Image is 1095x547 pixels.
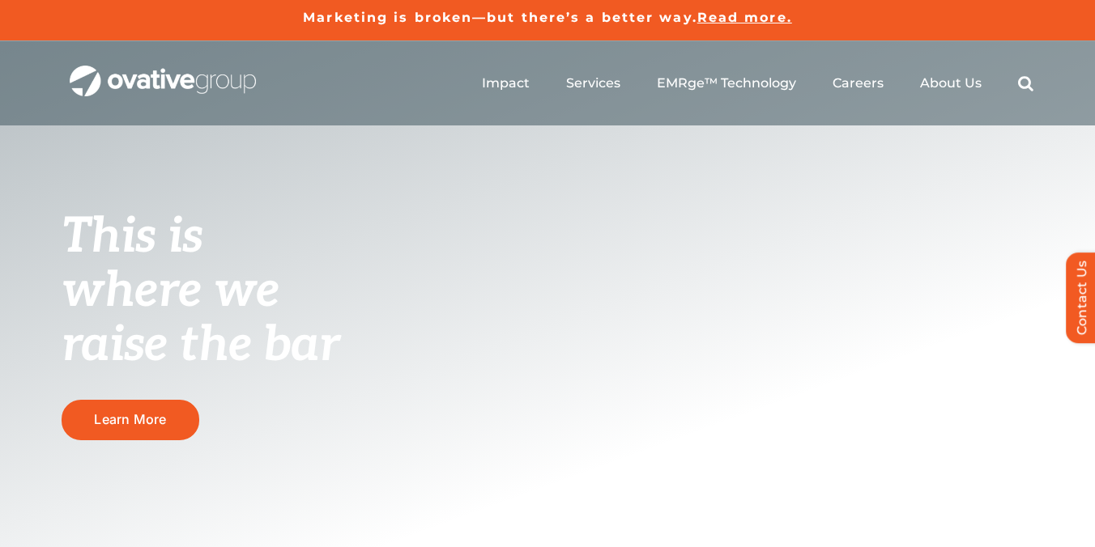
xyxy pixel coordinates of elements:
span: Learn More [94,412,166,427]
span: This is [62,208,202,266]
a: Marketing is broken—but there’s a better way. [303,10,697,25]
a: Read more. [697,10,792,25]
span: where we raise the bar [62,262,339,375]
nav: Menu [482,57,1033,109]
a: Impact [482,75,530,91]
a: About Us [920,75,982,91]
a: Careers [833,75,884,91]
a: EMRge™ Technology [657,75,796,91]
a: Services [566,75,620,91]
a: OG_Full_horizontal_WHT [70,64,256,79]
a: Learn More [62,400,199,439]
a: Search [1018,75,1033,91]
